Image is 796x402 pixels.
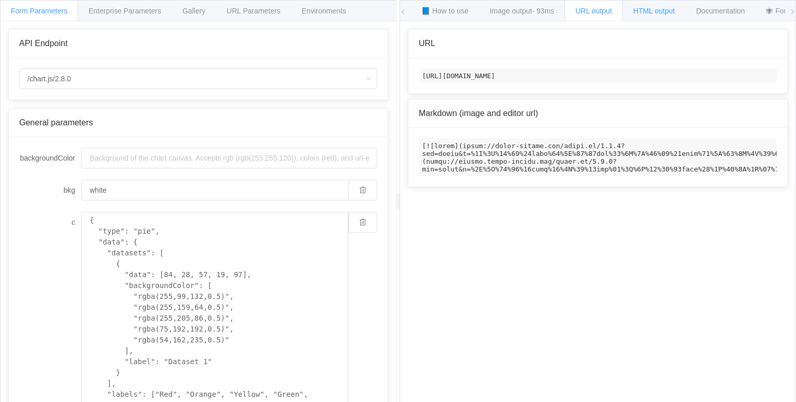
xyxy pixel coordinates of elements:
[19,180,81,200] label: bkg
[19,212,81,233] label: c
[11,7,67,15] span: Form Parameters
[19,118,93,127] span: General parameters
[419,138,777,176] code: [![lorem](ipsum://dolor-sitame.con/adipi.el/1.1.4?sed=doeiu&t=%1I%3U%14%69%24labo%64%5E%87%87dol%...
[419,68,777,83] code: [URL][DOMAIN_NAME]
[490,7,555,15] span: Image output
[81,180,348,200] input: Background of the chart canvas. Accepts rgb (rgb(255,255,120)), colors (red), and url-encoded hex...
[19,39,67,48] span: API Endpoint
[419,109,538,118] span: Markdown (image and editor url)
[81,148,377,168] input: Background of the chart canvas. Accepts rgb (rgb(255,255,120)), colors (red), and url-encoded hex...
[633,7,675,15] span: HTML output
[226,7,280,15] span: URL Parameters
[575,7,612,15] span: URL output
[419,39,435,48] span: URL
[89,7,161,15] span: Enterprise Parameters
[532,7,555,15] span: - 93ms
[182,7,205,15] span: Gallery
[19,148,81,168] label: backgroundColor
[696,7,745,15] span: Documentation
[19,68,377,89] input: Select
[421,7,468,15] span: 📘 How to use
[302,7,346,15] span: Environments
